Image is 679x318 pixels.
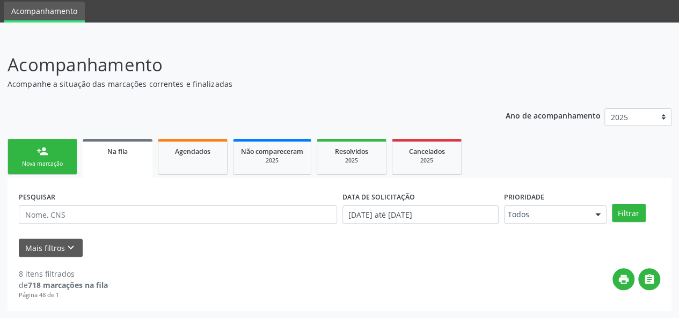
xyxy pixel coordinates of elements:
div: 2025 [325,157,378,165]
button: Filtrar [612,204,646,222]
label: Prioridade [504,189,544,205]
button: Mais filtroskeyboard_arrow_down [19,239,83,257]
label: DATA DE SOLICITAÇÃO [342,189,415,205]
p: Ano de acompanhamento [506,108,601,122]
span: Não compareceram [241,147,303,156]
input: Selecione um intervalo [342,205,499,224]
span: Todos [508,209,585,220]
label: PESQUISAR [19,189,55,205]
button:  [638,268,660,290]
i:  [644,273,655,285]
div: de [19,279,108,291]
strong: 718 marcações na fila [28,280,108,290]
div: 2025 [241,157,303,165]
span: Agendados [175,147,210,156]
button: print [612,268,634,290]
i: print [618,273,630,285]
div: person_add [36,145,48,157]
i: keyboard_arrow_down [65,242,77,254]
div: Página 48 de 1 [19,291,108,300]
input: Nome, CNS [19,205,337,224]
span: Resolvidos [335,147,368,156]
p: Acompanhe a situação das marcações correntes e finalizadas [8,78,472,90]
span: Na fila [107,147,128,156]
span: Cancelados [409,147,445,156]
div: 8 itens filtrados [19,268,108,279]
div: 2025 [400,157,454,165]
p: Acompanhamento [8,51,472,78]
a: Acompanhamento [4,2,85,23]
div: Nova marcação [16,160,69,168]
